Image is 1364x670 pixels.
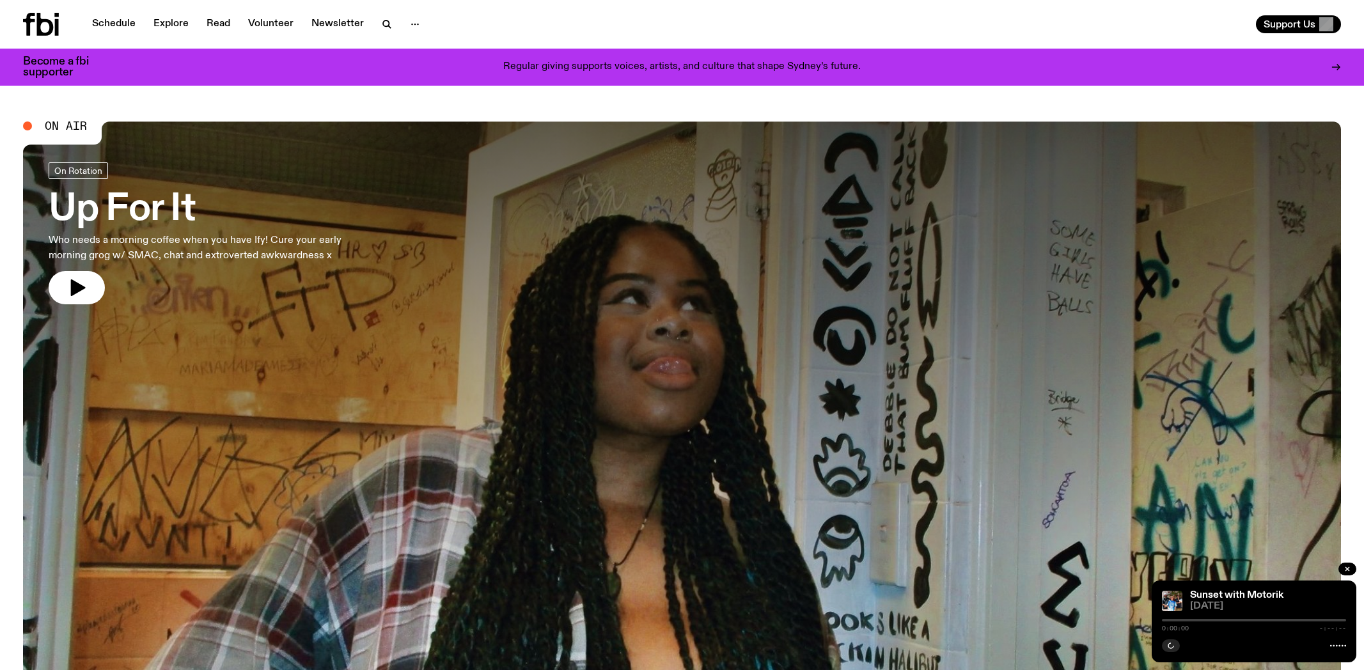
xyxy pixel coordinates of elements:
[1162,591,1182,611] img: Andrew, Reenie, and Pat stand in a row, smiling at the camera, in dappled light with a vine leafe...
[23,56,105,78] h3: Become a fbi supporter
[49,192,376,228] h3: Up For It
[1264,19,1315,30] span: Support Us
[1256,15,1341,33] button: Support Us
[49,233,376,263] p: Who needs a morning coffee when you have Ify! Cure your early morning grog w/ SMAC, chat and extr...
[240,15,301,33] a: Volunteer
[304,15,372,33] a: Newsletter
[49,162,108,179] a: On Rotation
[146,15,196,33] a: Explore
[1190,590,1283,600] a: Sunset with Motorik
[1190,602,1346,611] span: [DATE]
[49,162,376,304] a: Up For ItWho needs a morning coffee when you have Ify! Cure your early morning grog w/ SMAC, chat...
[1162,625,1189,632] span: 0:00:00
[199,15,238,33] a: Read
[84,15,143,33] a: Schedule
[1319,625,1346,632] span: -:--:--
[54,166,102,175] span: On Rotation
[503,61,861,73] p: Regular giving supports voices, artists, and culture that shape Sydney’s future.
[45,120,87,132] span: On Air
